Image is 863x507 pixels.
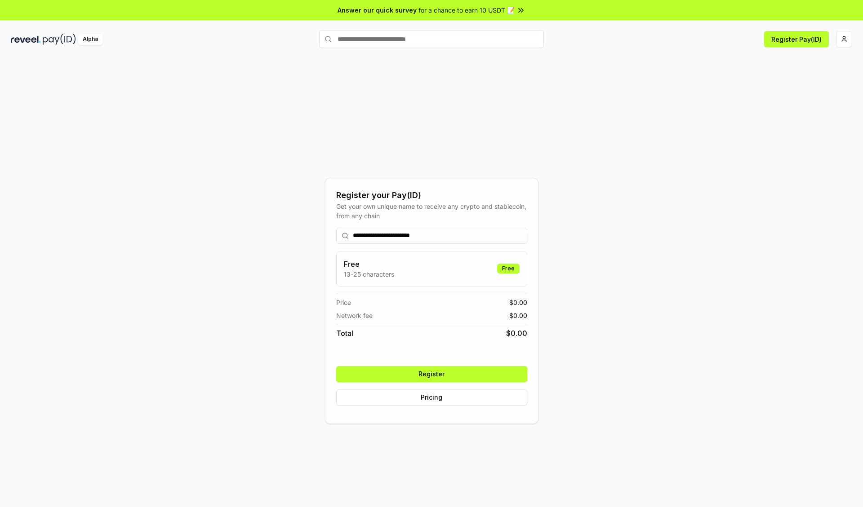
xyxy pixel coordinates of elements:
[506,328,527,339] span: $ 0.00
[336,389,527,406] button: Pricing
[78,34,103,45] div: Alpha
[497,264,520,273] div: Free
[344,269,394,279] p: 13-25 characters
[336,311,373,320] span: Network fee
[338,5,417,15] span: Answer our quick survey
[509,298,527,307] span: $ 0.00
[43,34,76,45] img: pay_id
[336,328,353,339] span: Total
[336,189,527,202] div: Register your Pay(ID)
[344,259,394,269] h3: Free
[509,311,527,320] span: $ 0.00
[11,34,41,45] img: reveel_dark
[336,202,527,220] div: Get your own unique name to receive any crypto and stablecoin, from any chain
[336,366,527,382] button: Register
[336,298,351,307] span: Price
[764,31,829,47] button: Register Pay(ID)
[418,5,515,15] span: for a chance to earn 10 USDT 📝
